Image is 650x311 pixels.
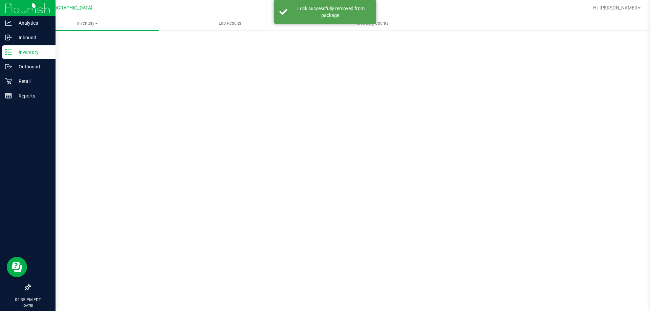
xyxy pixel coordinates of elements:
[5,49,12,55] inline-svg: Inventory
[46,5,92,11] span: [GEOGRAPHIC_DATA]
[291,5,371,19] div: Lock successfully removed from package.
[3,297,52,303] p: 02:35 PM EDT
[3,303,52,308] p: [DATE]
[5,92,12,99] inline-svg: Reports
[5,20,12,26] inline-svg: Analytics
[12,63,52,71] p: Outbound
[12,77,52,85] p: Retail
[12,92,52,100] p: Reports
[12,34,52,42] p: Inbound
[7,257,27,277] iframe: Resource center
[5,34,12,41] inline-svg: Inbound
[593,5,637,10] span: Hi, [PERSON_NAME]!
[159,16,301,30] a: Lab Results
[12,48,52,56] p: Inventory
[5,78,12,85] inline-svg: Retail
[16,20,159,26] span: Inventory
[16,16,159,30] a: Inventory
[5,63,12,70] inline-svg: Outbound
[12,19,52,27] p: Analytics
[210,20,251,26] span: Lab Results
